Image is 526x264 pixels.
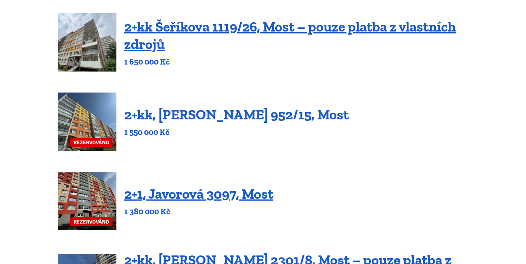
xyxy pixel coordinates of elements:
a: REZERVOVÁNO [58,172,116,230]
p: 1 550 000 Kč [124,127,349,138]
span: REZERVOVÁNO [70,138,113,147]
p: 1 650 000 Kč [124,56,468,67]
a: 2+kk Šeříkova 1119/26, Most – pouze platba z vlastních zdrojů [124,18,456,52]
a: 2+1, Javorová 3097, Most [124,185,273,202]
a: 2+kk, [PERSON_NAME] 952/15, Most [124,106,349,123]
span: REZERVOVÁNO [70,217,113,226]
a: REZERVOVÁNO [58,93,116,151]
p: 1 380 000 Kč [124,206,273,217]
